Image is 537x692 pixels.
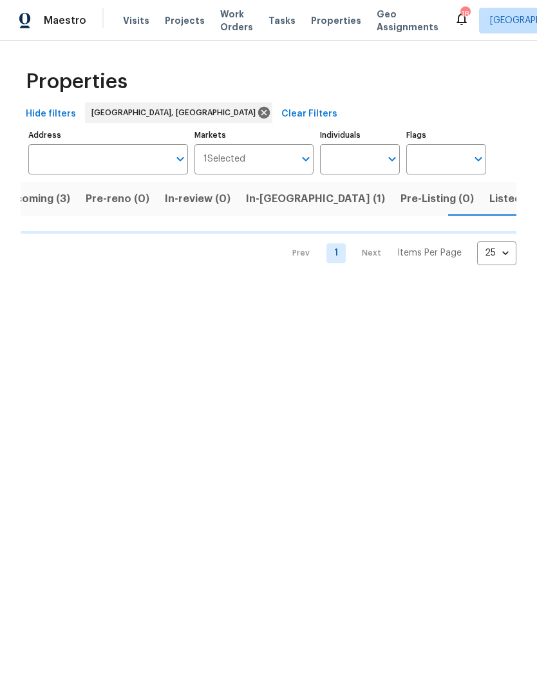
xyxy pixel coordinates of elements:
[220,8,253,33] span: Work Orders
[400,190,474,208] span: Pre-Listing (0)
[91,106,261,119] span: [GEOGRAPHIC_DATA], [GEOGRAPHIC_DATA]
[469,150,487,168] button: Open
[85,102,272,123] div: [GEOGRAPHIC_DATA], [GEOGRAPHIC_DATA]
[28,131,188,139] label: Address
[377,8,438,33] span: Geo Assignments
[281,106,337,122] span: Clear Filters
[280,241,516,265] nav: Pagination Navigation
[123,14,149,27] span: Visits
[165,190,231,208] span: In-review (0)
[21,102,81,126] button: Hide filters
[460,8,469,21] div: 18
[44,14,86,27] span: Maestro
[397,247,462,259] p: Items Per Page
[297,150,315,168] button: Open
[383,150,401,168] button: Open
[171,150,189,168] button: Open
[86,190,149,208] span: Pre-reno (0)
[26,75,127,88] span: Properties
[477,236,516,270] div: 25
[1,190,70,208] span: Upcoming (3)
[194,131,314,139] label: Markets
[406,131,486,139] label: Flags
[276,102,343,126] button: Clear Filters
[203,154,245,165] span: 1 Selected
[246,190,385,208] span: In-[GEOGRAPHIC_DATA] (1)
[311,14,361,27] span: Properties
[268,16,296,25] span: Tasks
[326,243,346,263] a: Goto page 1
[320,131,400,139] label: Individuals
[165,14,205,27] span: Projects
[26,106,76,122] span: Hide filters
